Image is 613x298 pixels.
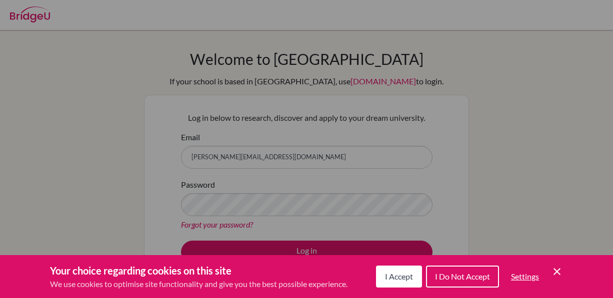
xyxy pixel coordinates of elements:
span: I Do Not Accept [435,272,490,281]
span: Settings [511,272,539,281]
p: We use cookies to optimise site functionality and give you the best possible experience. [50,278,347,290]
button: Settings [503,267,547,287]
button: Save and close [551,266,563,278]
span: I Accept [385,272,413,281]
button: I Accept [376,266,422,288]
button: I Do Not Accept [426,266,499,288]
h3: Your choice regarding cookies on this site [50,263,347,278]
